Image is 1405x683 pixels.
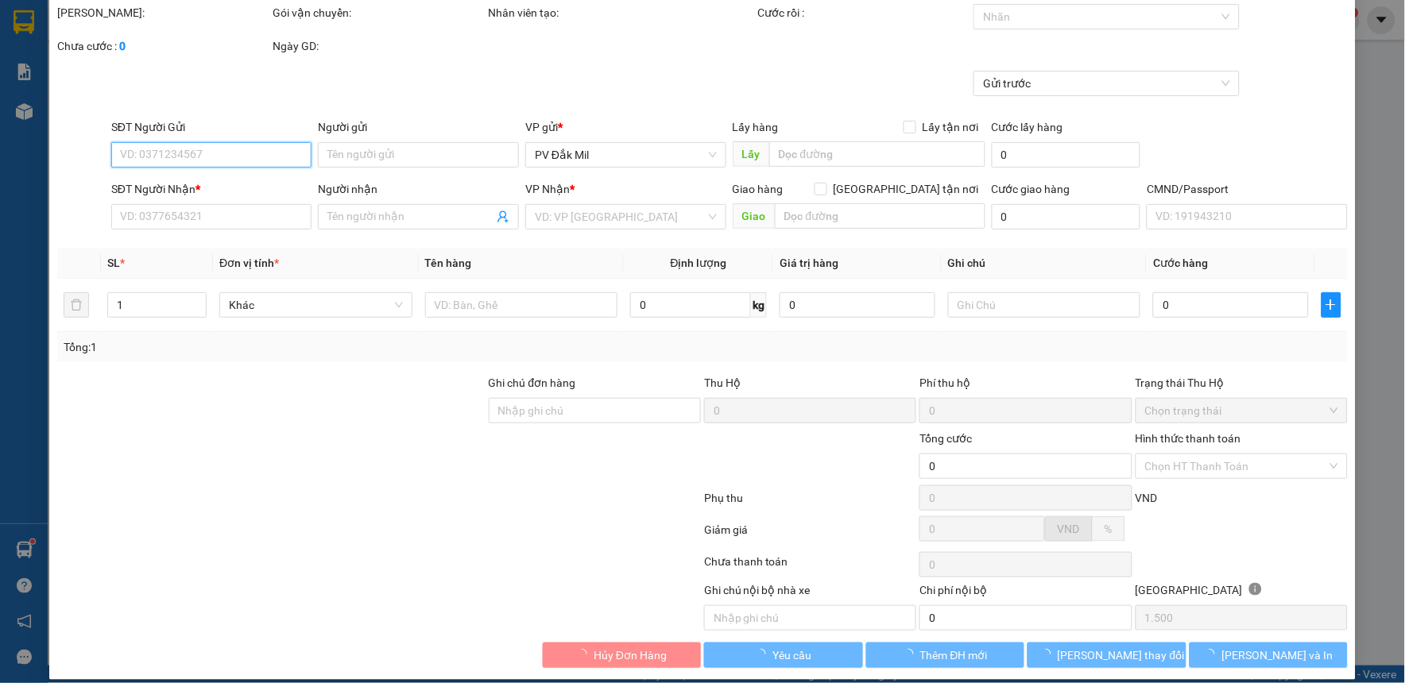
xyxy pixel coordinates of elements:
div: Cước rồi : [758,4,970,21]
span: DM09250444 [157,60,224,71]
span: Hủy Đơn Hàng [594,646,667,664]
button: [PERSON_NAME] và In [1190,642,1349,668]
b: 0 [119,40,126,52]
span: Tổng cước [919,432,972,445]
span: info-circle [1249,583,1262,596]
span: SL [107,257,120,269]
label: Cước lấy hàng [992,121,1063,133]
span: Tên hàng [425,257,472,269]
span: loading [576,649,594,660]
span: kg [751,292,767,318]
span: VND [1058,523,1080,535]
div: Chưa thanh toán [702,553,918,581]
span: Cước hàng [1153,257,1208,269]
img: logo [16,36,37,75]
span: Khác [229,293,403,317]
span: PV Đắk Mil [535,143,717,167]
span: Nơi gửi: [16,110,33,133]
span: loading [755,649,772,660]
label: Ghi chú đơn hàng [489,376,576,389]
div: [PERSON_NAME]: [57,4,269,21]
div: Ghi chú nội bộ nhà xe [704,581,916,605]
span: Thu Hộ [704,376,741,389]
span: PV Đắk Mil [54,111,93,120]
div: Gói vận chuyển: [273,4,485,21]
span: Nơi nhận: [122,110,147,133]
input: Dọc đường [775,203,985,229]
div: Chưa cước : [57,37,269,55]
div: SĐT Người Gửi [111,118,312,136]
div: Ngày GD: [273,37,485,55]
button: delete [64,292,89,318]
div: [GEOGRAPHIC_DATA] [1136,581,1348,605]
input: Ghi chú đơn hàng [489,398,701,423]
span: Lấy hàng [733,121,779,133]
button: Hủy Đơn Hàng [543,642,702,668]
span: [PERSON_NAME] thay đổi [1058,646,1185,664]
span: user-add [497,210,509,223]
button: Thêm ĐH mới [866,642,1025,668]
div: Phụ thu [702,489,918,517]
div: Giảm giá [702,521,918,549]
span: Chọn trạng thái [1145,399,1338,423]
div: Trạng thái Thu Hộ [1136,374,1348,392]
button: [PERSON_NAME] thay đổi [1028,642,1186,668]
span: % [1105,523,1113,535]
span: loading [1204,649,1221,660]
input: Ghi Chú [948,292,1141,318]
span: VND [1136,492,1158,504]
label: Cước giao hàng [992,183,1070,195]
strong: CÔNG TY TNHH [GEOGRAPHIC_DATA] 214 QL13 - P.26 - Q.BÌNH THẠNH - TP HCM 1900888606 [41,25,129,85]
span: Lấy tận nơi [916,118,985,136]
span: Lấy [733,141,769,167]
div: Tổng: 1 [64,338,543,356]
span: Giao [733,203,775,229]
span: loading [1040,649,1058,660]
input: VD: Bàn, Ghế [425,292,618,318]
th: Ghi chú [942,248,1148,279]
span: VP Nhận [525,183,570,195]
div: CMND/Passport [1147,180,1348,198]
div: SĐT Người Nhận [111,180,312,198]
label: Hình thức thanh toán [1136,432,1241,445]
span: Gửi trước [983,71,1230,95]
button: Yêu cầu [704,642,863,668]
span: 08:27:21 [DATE] [151,71,224,83]
span: Thêm ĐH mới [920,646,988,664]
span: Giao hàng [733,183,784,195]
span: Đơn vị tính [219,257,279,269]
span: loading [903,649,920,660]
div: Người nhận [318,180,519,198]
input: Cước lấy hàng [992,142,1141,168]
input: Cước giao hàng [992,204,1141,230]
div: Chi phí nội bộ [919,581,1132,605]
div: Phí thu hộ [919,374,1132,398]
button: plus [1322,292,1341,318]
span: Yêu cầu [772,646,811,664]
span: Định lượng [671,257,727,269]
span: [PERSON_NAME] và In [1221,646,1333,664]
input: Dọc đường [769,141,985,167]
strong: BIÊN NHẬN GỬI HÀNG HOÁ [55,95,184,107]
span: Giá trị hàng [780,257,838,269]
input: Nhập ghi chú [704,605,916,631]
span: plus [1322,299,1341,311]
div: VP gửi [525,118,726,136]
div: Nhân viên tạo: [489,4,755,21]
span: [GEOGRAPHIC_DATA] tận nơi [827,180,985,198]
div: Người gửi [318,118,519,136]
